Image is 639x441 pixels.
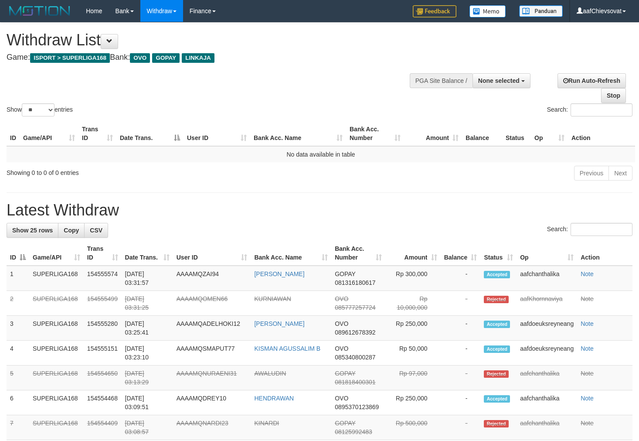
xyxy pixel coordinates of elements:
[251,241,331,266] th: Bank Acc. Name: activate to sort column ascending
[581,395,594,402] a: Note
[478,77,520,84] span: None selected
[7,291,29,316] td: 2
[484,296,508,303] span: Rejected
[441,266,481,291] td: -
[7,241,29,266] th: ID: activate to sort column descending
[385,415,441,440] td: Rp 500,000
[581,320,594,327] a: Note
[608,166,632,181] a: Next
[517,366,577,390] td: aafchanthalika
[122,390,173,415] td: [DATE] 03:09:51
[84,316,122,341] td: 154555280
[7,223,58,238] a: Show 25 rows
[335,279,375,286] span: Copy 081316180617 to clipboard
[335,428,372,435] span: Copy 08125992483 to clipboard
[7,146,635,162] td: No data available in table
[335,345,348,352] span: OVO
[173,316,251,341] td: AAAAMQADELHOKI12
[7,390,29,415] td: 6
[335,270,355,277] span: GOPAY
[254,420,279,427] a: KINARDI
[7,415,29,440] td: 7
[484,321,510,328] span: Accepted
[29,366,84,390] td: SUPERLIGA168
[116,121,184,146] th: Date Trans.: activate to sort column descending
[441,366,481,390] td: -
[502,121,531,146] th: Status
[122,241,173,266] th: Date Trans.: activate to sort column ascending
[571,223,632,236] input: Search:
[7,366,29,390] td: 5
[122,291,173,316] td: [DATE] 03:31:25
[385,341,441,366] td: Rp 50,000
[335,370,355,377] span: GOPAY
[173,291,251,316] td: AAAAMQOMEN66
[484,370,508,378] span: Rejected
[517,390,577,415] td: aafchanthalika
[581,295,594,302] a: Note
[152,53,180,63] span: GOPAY
[130,53,150,63] span: OVO
[441,415,481,440] td: -
[581,370,594,377] a: Note
[441,316,481,341] td: -
[254,295,291,302] a: KURNIAWAN
[7,316,29,341] td: 3
[173,341,251,366] td: AAAAMQSMAPUT77
[335,320,348,327] span: OVO
[581,345,594,352] a: Note
[7,202,632,219] h1: Latest Withdraw
[517,341,577,366] td: aafdoeuksreyneang
[84,366,122,390] td: 154554650
[547,223,632,236] label: Search:
[84,415,122,440] td: 154554409
[441,390,481,415] td: -
[385,366,441,390] td: Rp 97,000
[385,241,441,266] th: Amount: activate to sort column ascending
[20,121,78,146] th: Game/API: activate to sort column ascending
[250,121,346,146] th: Bank Acc. Name: activate to sort column ascending
[7,103,73,116] label: Show entries
[84,266,122,291] td: 154555574
[29,390,84,415] td: SUPERLIGA168
[519,5,563,17] img: panduan.png
[12,227,53,234] span: Show 25 rows
[7,165,260,177] div: Showing 0 to 0 of 0 entries
[346,121,404,146] th: Bank Acc. Number: activate to sort column ascending
[84,341,122,366] td: 154555151
[557,73,626,88] a: Run Auto-Refresh
[29,316,84,341] td: SUPERLIGA168
[173,241,251,266] th: User ID: activate to sort column ascending
[7,31,417,49] h1: Withdraw List
[335,354,375,361] span: Copy 085340800287 to clipboard
[517,291,577,316] td: aafKhornnaviya
[173,390,251,415] td: AAAAMQDREY10
[581,420,594,427] a: Note
[29,415,84,440] td: SUPERLIGA168
[78,121,116,146] th: Trans ID: activate to sort column ascending
[122,341,173,366] td: [DATE] 03:23:10
[472,73,530,88] button: None selected
[571,103,632,116] input: Search:
[64,227,79,234] span: Copy
[484,395,510,403] span: Accepted
[254,370,286,377] a: AWALUDIN
[122,415,173,440] td: [DATE] 03:08:57
[122,266,173,291] td: [DATE] 03:31:57
[173,415,251,440] td: AAAAMQNARDI23
[184,121,250,146] th: User ID: activate to sort column ascending
[173,266,251,291] td: AAAAMQZAI94
[182,53,214,63] span: LINKAJA
[517,316,577,341] td: aafdoeuksreyneang
[335,304,375,311] span: Copy 085777257724 to clipboard
[254,270,304,277] a: [PERSON_NAME]
[484,271,510,278] span: Accepted
[7,121,20,146] th: ID
[484,345,510,353] span: Accepted
[581,270,594,277] a: Note
[7,4,73,17] img: MOTION_logo.png
[413,5,456,17] img: Feedback.jpg
[58,223,85,238] a: Copy
[335,379,375,386] span: Copy 081818400301 to clipboard
[84,390,122,415] td: 154554468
